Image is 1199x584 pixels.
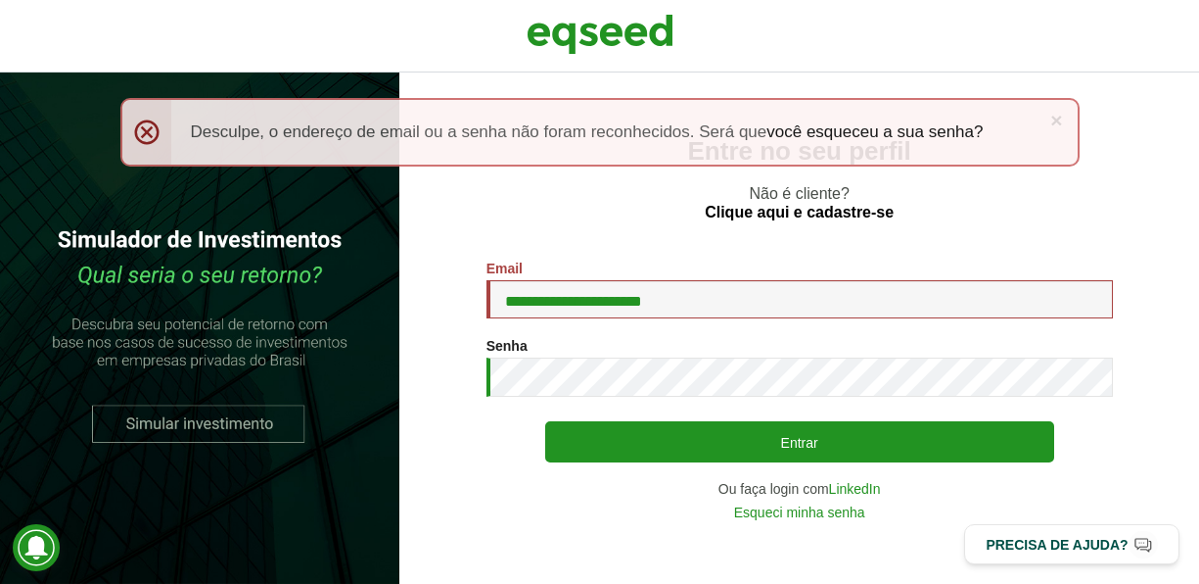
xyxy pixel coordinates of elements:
[766,123,983,140] a: você esqueceu a sua senha?
[705,205,894,220] a: Clique aqui e cadastre-se
[438,184,1160,221] p: Não é cliente?
[120,98,1080,167] div: Desculpe, o endereço de email ou a senha não foram reconhecidos. Será que
[734,506,865,519] a: Esqueci minha senha
[486,482,1113,496] div: Ou faça login com
[1050,110,1062,130] a: ×
[829,482,881,496] a: LinkedIn
[486,262,523,275] label: Email
[545,421,1054,462] button: Entrar
[527,10,673,59] img: EqSeed Logo
[486,339,528,353] label: Senha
